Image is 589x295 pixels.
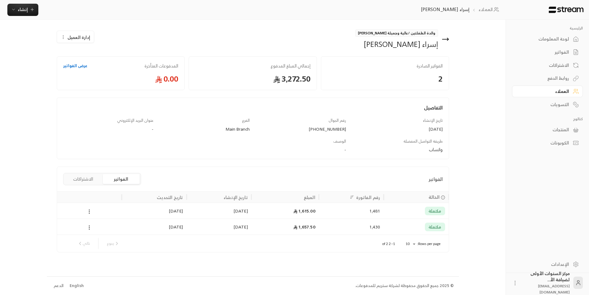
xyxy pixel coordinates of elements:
[18,6,28,13] span: إنشاء
[512,72,583,84] a: روابط الدفع
[7,4,38,16] button: إنشاء
[70,283,84,289] div: English
[224,193,248,201] div: تاريخ الإنشاء
[512,137,583,149] a: الكوبونات
[520,75,569,81] div: روابط الدفع
[520,49,569,55] div: الفواتير
[421,6,501,13] nav: breadcrumb
[512,26,583,31] p: الرئيسية
[304,193,315,201] div: المبلغ
[195,74,310,84] span: 3,272.50
[512,124,583,136] a: المنتجات
[190,203,248,219] div: [DATE]
[520,102,569,108] div: التسويات
[256,126,346,132] div: [PHONE_NUMBER]
[329,117,346,124] span: رقم الجوال
[355,283,454,289] div: © 2025 جميع الحقوق محفوظة لشركة ستريم للمدفوعات.
[125,219,183,235] div: [DATE]
[512,86,583,98] a: العملاء
[57,31,94,43] button: إدارة العميل
[255,219,315,235] div: 1,657.50
[429,224,441,230] span: مكتملة
[333,138,346,145] span: الوصف
[512,46,583,58] a: الفواتير
[242,117,250,124] span: الفرع
[160,126,250,132] div: Main Branch
[520,88,569,94] div: العملاء
[63,63,87,69] a: عرض الفواتير
[382,241,395,246] p: 1–2 of 2
[195,63,310,69] span: إجمالي المبلغ المدفوع
[348,193,356,201] button: Sort
[356,193,380,201] div: رقم الفاتورة
[520,62,569,68] div: الاشتراكات
[157,193,183,201] div: تاريخ التحديث
[429,175,443,183] span: الفواتير
[520,127,569,133] div: المنتجات
[160,147,346,153] div: -
[352,126,443,132] div: [DATE]
[429,194,440,200] span: الحالة
[512,98,583,110] a: التسويات
[355,29,438,37] span: والدة الطفلتين /عالية وجميلة [PERSON_NAME]
[520,36,569,42] div: لوحة المعلومات
[423,117,443,124] span: تاريخ الإنشاء
[402,240,417,248] div: 10
[327,63,443,69] span: الفواتير الصادرة
[117,117,153,124] span: عنوان البريد الإلكتروني
[548,6,584,13] img: Logo
[323,203,380,219] div: 1,481
[67,34,90,40] span: إدارة العميل
[417,241,441,246] p: Rows per page:
[421,6,470,13] p: إسراء [PERSON_NAME]
[522,270,570,295] div: مركز السنوات الأولى لضيافة الأ...
[57,56,185,90] a: المدفوعات المتأخرةعرض الفواتير0.00
[255,203,315,219] div: 1,615.00
[512,59,583,71] a: الاشتراكات
[429,146,443,153] span: واتساب
[512,258,583,270] a: الإعدادات
[424,103,443,112] span: التفاصيل
[103,174,140,184] button: الفواتير
[63,126,154,132] div: -
[327,74,443,84] span: 2
[479,6,501,13] a: العملاء
[520,140,569,146] div: الكوبونات
[63,74,179,84] span: 0.00
[355,39,438,49] div: إسراء [PERSON_NAME]
[144,63,178,69] span: المدفوعات المتأخرة
[520,261,569,267] div: الإعدادات
[512,33,583,45] a: لوحة المعلومات
[403,138,443,145] span: طريقة التواصل المفضلة
[190,219,248,235] div: [DATE]
[323,219,380,235] div: 1,430
[429,208,441,214] span: مكتملة
[125,203,183,219] div: [DATE]
[52,280,66,291] a: الدعم
[512,117,583,121] p: كتالوج
[65,174,102,184] button: الاشتراكات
